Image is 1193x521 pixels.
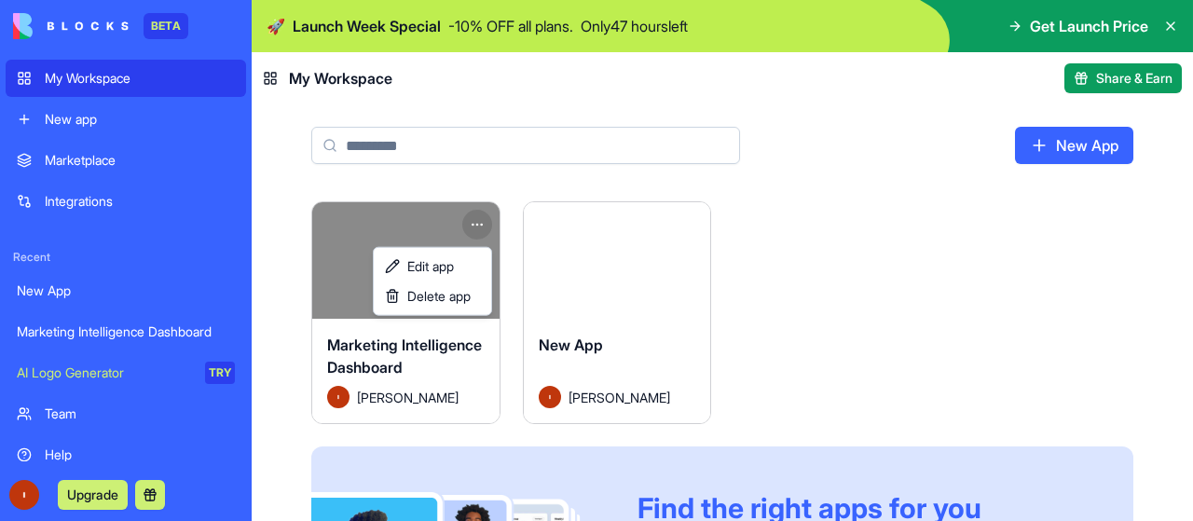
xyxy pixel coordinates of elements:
[6,250,246,265] span: Recent
[17,363,192,382] div: AI Logo Generator
[407,287,471,306] span: Delete app
[17,281,235,300] div: New App
[205,362,235,384] div: TRY
[17,322,235,341] div: Marketing Intelligence Dashboard
[407,257,454,276] span: Edit app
